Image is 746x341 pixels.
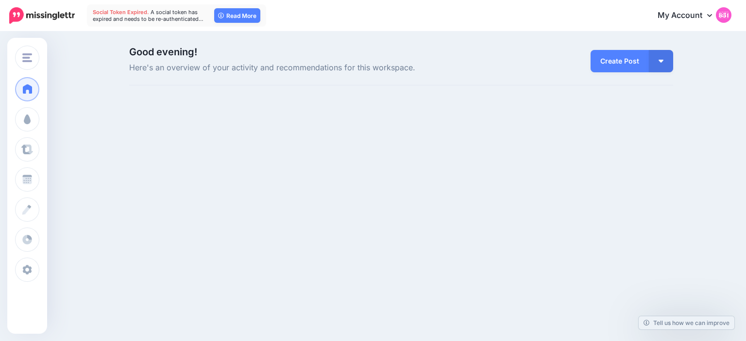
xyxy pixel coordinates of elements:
[129,62,487,74] span: Here's an overview of your activity and recommendations for this workspace.
[659,60,663,63] img: arrow-down-white.png
[591,50,649,72] a: Create Post
[22,53,32,62] img: menu.png
[93,9,203,22] span: A social token has expired and needs to be re-authenticated…
[129,46,197,58] span: Good evening!
[214,8,260,23] a: Read More
[9,7,75,24] img: Missinglettr
[648,4,731,28] a: My Account
[639,316,734,329] a: Tell us how we can improve
[93,9,149,16] span: Social Token Expired.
